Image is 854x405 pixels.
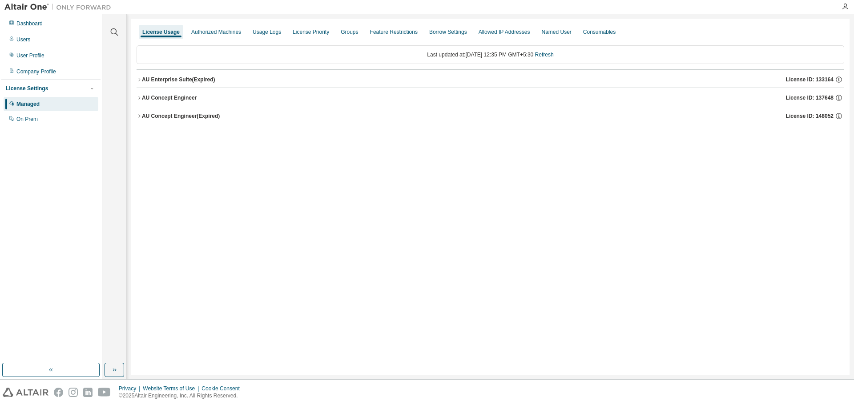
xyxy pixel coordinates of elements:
div: License Priority [293,28,329,36]
img: instagram.svg [68,388,78,397]
div: Users [16,36,30,43]
img: Altair One [4,3,116,12]
button: AU Concept Engineer(Expired)License ID: 148052 [137,106,844,126]
div: Groups [341,28,358,36]
span: License ID: 137648 [786,94,834,101]
div: Authorized Machines [191,28,241,36]
img: altair_logo.svg [3,388,48,397]
div: Company Profile [16,68,56,75]
span: License ID: 133164 [786,76,834,83]
div: Last updated at: [DATE] 12:35 PM GMT+5:30 [137,45,844,64]
div: AU Concept Engineer [142,94,197,101]
p: © 2025 Altair Engineering, Inc. All Rights Reserved. [119,392,245,400]
div: Allowed IP Addresses [479,28,530,36]
div: Dashboard [16,20,43,27]
div: User Profile [16,52,44,59]
div: Website Terms of Use [143,385,201,392]
a: Refresh [535,52,554,58]
span: License ID: 148052 [786,112,834,120]
div: Feature Restrictions [370,28,418,36]
img: facebook.svg [54,388,63,397]
div: Privacy [119,385,143,392]
button: AU Concept EngineerLicense ID: 137648 [137,88,844,108]
div: Named User [541,28,571,36]
div: Cookie Consent [201,385,245,392]
div: Consumables [583,28,616,36]
button: AU Enterprise Suite(Expired)License ID: 133164 [137,70,844,89]
div: License Usage [142,28,180,36]
div: AU Enterprise Suite (Expired) [142,76,215,83]
div: Managed [16,100,40,108]
div: License Settings [6,85,48,92]
div: AU Concept Engineer (Expired) [142,112,220,120]
div: On Prem [16,116,38,123]
img: youtube.svg [98,388,111,397]
div: Usage Logs [253,28,281,36]
div: Borrow Settings [429,28,467,36]
img: linkedin.svg [83,388,93,397]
